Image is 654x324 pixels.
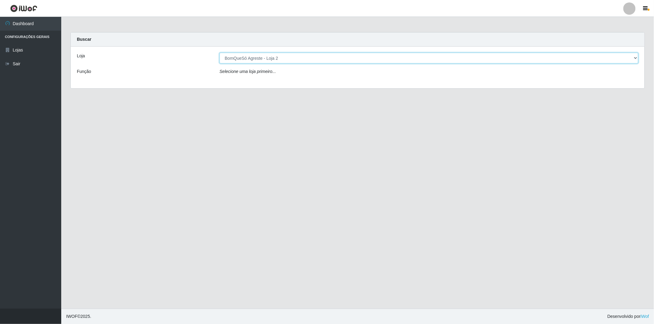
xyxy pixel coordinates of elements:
[10,5,37,12] img: CoreUI Logo
[77,68,91,75] label: Função
[77,37,91,42] strong: Buscar
[641,314,649,319] a: iWof
[607,313,649,320] span: Desenvolvido por
[77,53,85,59] label: Loja
[66,314,77,319] span: IWOF
[66,313,91,320] span: © 2025 .
[220,69,276,74] i: Selecione uma loja primeiro...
